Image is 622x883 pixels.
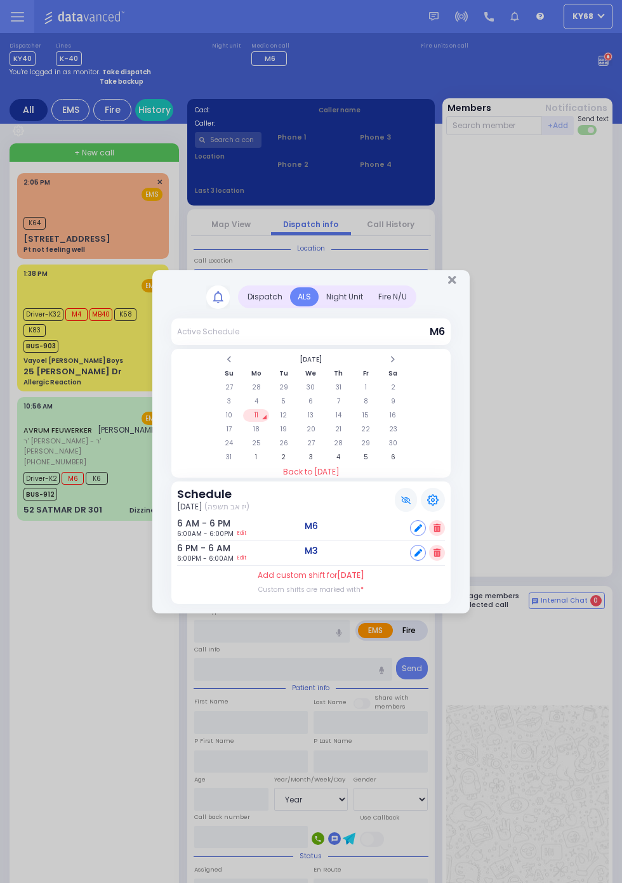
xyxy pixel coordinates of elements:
[216,367,242,380] th: Su
[171,466,451,478] a: Back to [DATE]
[177,543,212,554] h6: 6 PM - 6 AM
[380,409,406,422] td: 16
[380,437,406,450] td: 30
[243,423,269,436] td: 18
[298,381,324,394] td: 30
[380,367,406,380] th: Sa
[298,409,324,422] td: 13
[270,395,296,408] td: 5
[326,437,352,450] td: 28
[448,274,456,285] button: Close
[237,529,246,539] a: Edit
[243,381,269,394] td: 28
[298,395,324,408] td: 6
[258,570,364,581] label: Add custom shift for
[337,570,364,580] span: [DATE]
[177,529,234,539] span: 6:00AM - 6:00PM
[204,501,249,513] span: (יז אב תשפה)
[319,287,371,306] div: Night Unit
[430,324,445,339] span: M6
[270,409,296,422] td: 12
[380,381,406,394] td: 2
[270,437,296,450] td: 26
[353,367,379,380] th: Fr
[216,451,242,464] td: 31
[177,326,239,337] div: Active Schedule
[298,437,324,450] td: 27
[353,409,379,422] td: 15
[326,423,352,436] td: 21
[298,367,324,380] th: We
[380,423,406,436] td: 23
[243,409,269,422] td: 11
[290,287,319,306] div: ALS
[243,367,269,380] th: Mo
[240,287,290,306] div: Dispatch
[226,355,232,363] span: Previous Month
[353,381,379,394] td: 1
[270,381,296,394] td: 29
[270,367,296,380] th: Tu
[216,381,242,394] td: 27
[380,451,406,464] td: 6
[353,395,379,408] td: 8
[380,395,406,408] td: 9
[326,381,352,394] td: 31
[353,437,379,450] td: 29
[298,423,324,436] td: 20
[270,423,296,436] td: 19
[326,395,352,408] td: 7
[243,395,269,408] td: 4
[177,487,249,501] h3: Schedule
[216,423,242,436] td: 17
[326,451,352,464] td: 4
[353,451,379,464] td: 5
[177,501,202,513] span: [DATE]
[305,521,318,532] h5: M6
[216,395,242,408] td: 3
[353,423,379,436] td: 22
[216,437,242,450] td: 24
[326,409,352,422] td: 14
[258,585,364,594] label: Custom shifts are marked with
[177,554,234,563] span: 6:00PM - 6:00AM
[305,546,318,556] h5: M3
[298,451,324,464] td: 3
[270,451,296,464] td: 2
[371,287,414,306] div: Fire N/U
[326,367,352,380] th: Th
[216,409,242,422] td: 10
[390,355,396,363] span: Next Month
[243,451,269,464] td: 1
[243,353,379,366] th: Select Month
[243,437,269,450] td: 25
[237,554,246,563] a: Edit
[177,518,212,529] h6: 6 AM - 6 PM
